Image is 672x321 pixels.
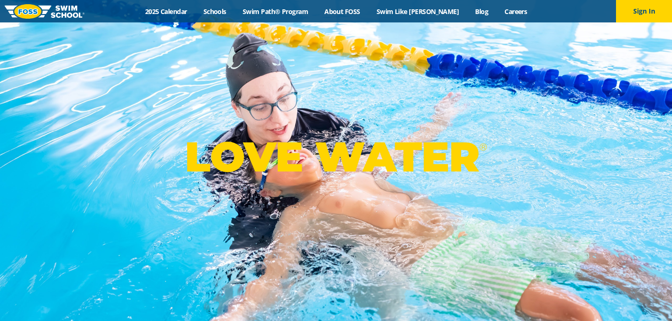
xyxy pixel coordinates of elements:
[316,7,369,16] a: About FOSS
[467,7,497,16] a: Blog
[479,141,487,153] sup: ®
[137,7,195,16] a: 2025 Calendar
[5,4,84,19] img: FOSS Swim School Logo
[497,7,535,16] a: Careers
[368,7,467,16] a: Swim Like [PERSON_NAME]
[185,132,487,182] p: LOVE WATER
[195,7,234,16] a: Schools
[234,7,316,16] a: Swim Path® Program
